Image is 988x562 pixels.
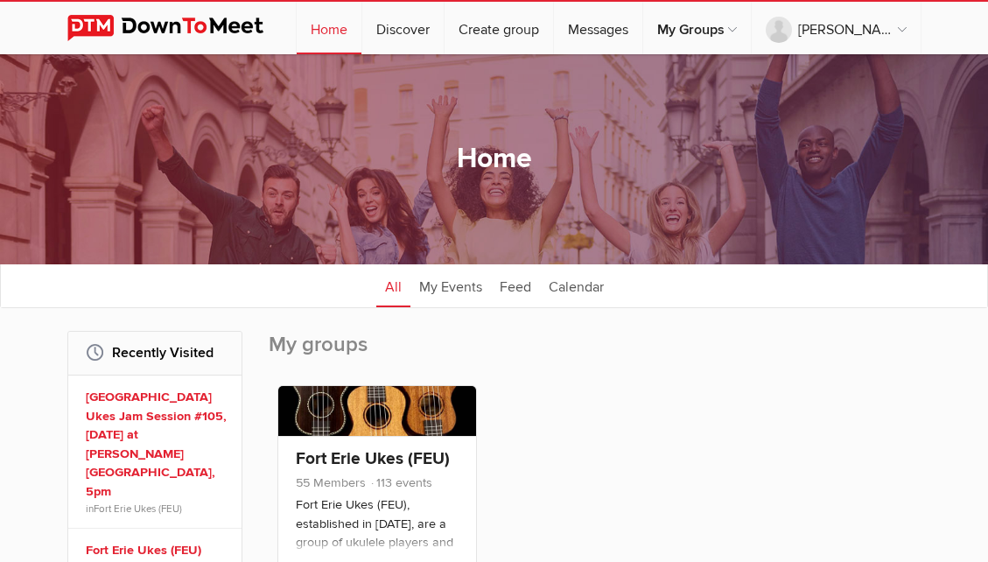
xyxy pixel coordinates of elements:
[376,263,410,307] a: All
[86,388,229,502] a: [GEOGRAPHIC_DATA] Ukes Jam Session #105, [DATE] at [PERSON_NAME][GEOGRAPHIC_DATA], 5pm
[296,475,366,490] span: 55 Members
[643,2,751,54] a: My Groups
[269,331,921,376] h2: My groups
[491,263,540,307] a: Feed
[554,2,642,54] a: Messages
[445,2,553,54] a: Create group
[410,263,491,307] a: My Events
[362,2,444,54] a: Discover
[296,448,450,469] a: Fort Erie Ukes (FEU)
[86,541,229,560] a: Fort Erie Ukes (FEU)
[540,263,613,307] a: Calendar
[752,2,921,54] a: [PERSON_NAME]
[86,332,224,374] h2: Recently Visited
[457,141,532,178] h1: Home
[297,2,361,54] a: Home
[86,502,229,516] span: in
[67,15,291,41] img: DownToMeet
[94,502,182,515] a: Fort Erie Ukes (FEU)
[369,475,432,490] span: 113 events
